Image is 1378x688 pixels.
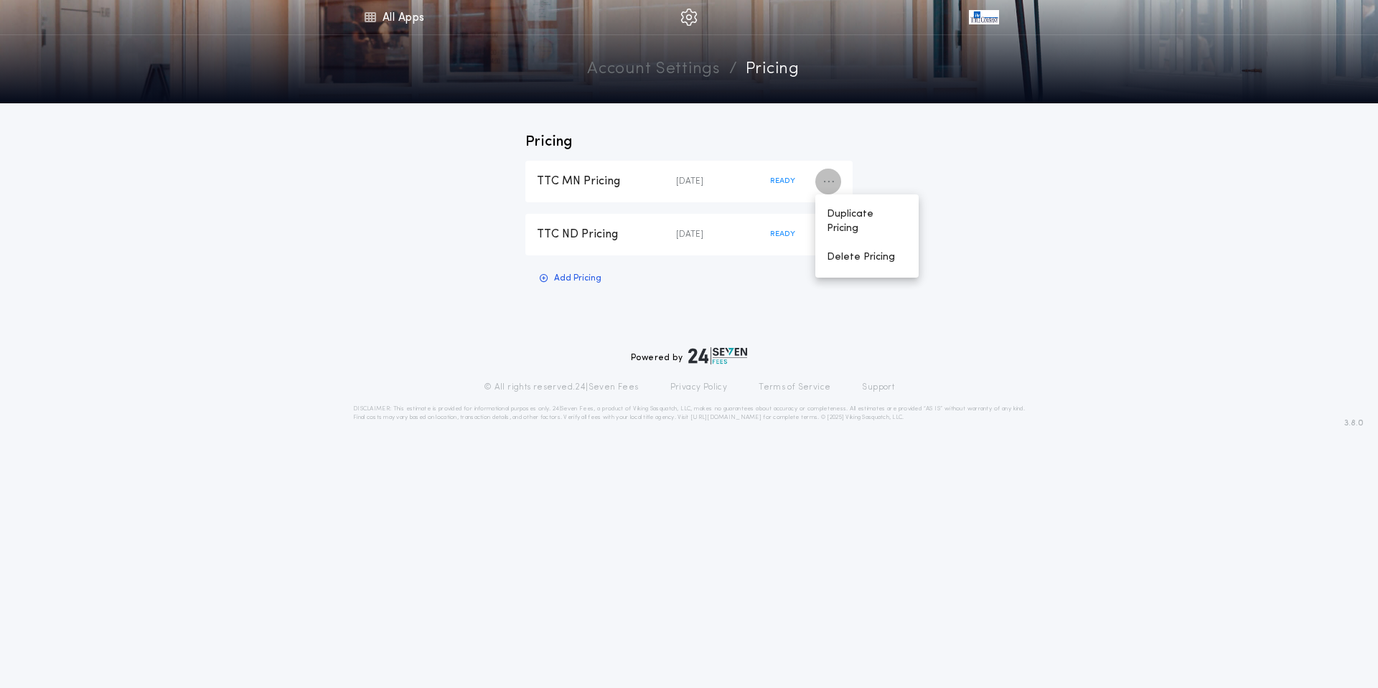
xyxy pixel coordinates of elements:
button: TTC MN Pricing[DATE]READY [525,161,853,202]
a: Terms of Service [759,382,830,393]
button: Add Pricing [525,267,616,290]
div: [DATE] [676,176,770,187]
p: © All rights reserved. 24|Seven Fees [484,382,639,393]
div: TTC ND Pricing [537,227,676,242]
button: Duplicate Pricing [815,200,919,243]
img: img [680,9,698,26]
a: Account Settings [587,57,720,83]
p: Pricing [525,132,853,152]
button: TTC ND Pricing[DATE]READY [525,214,853,255]
p: / [729,57,737,83]
div: [DATE] [676,229,770,240]
div: READY [770,229,841,241]
p: DISCLAIMER: This estimate is provided for informational purposes only. 24|Seven Fees, a product o... [353,405,1025,422]
img: vs-icon [969,10,999,24]
div: Powered by [631,347,747,364]
span: 3.8.0 [1344,417,1364,430]
img: logo [688,347,747,364]
a: Privacy Policy [670,382,728,393]
a: pricing [746,57,800,83]
div: TTC MN Pricing [537,174,676,189]
a: [URL][DOMAIN_NAME] [690,415,761,420]
button: Delete Pricing [815,243,919,272]
div: READY [770,176,841,188]
a: Support [862,382,894,393]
